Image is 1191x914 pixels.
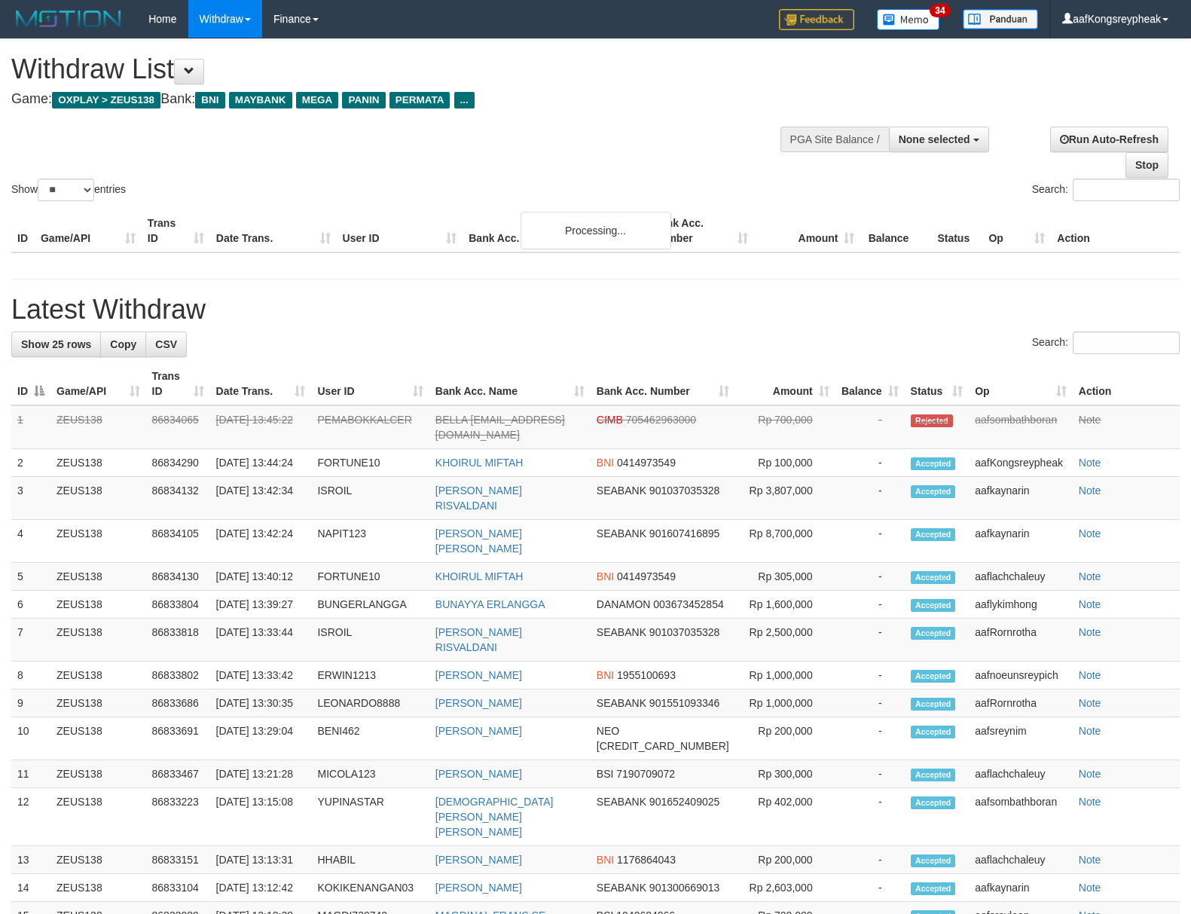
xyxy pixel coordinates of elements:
td: [DATE] 13:42:24 [210,520,312,563]
span: Show 25 rows [21,338,91,350]
td: ZEUS138 [50,662,146,689]
a: [PERSON_NAME] [435,854,522,866]
td: 86833802 [146,662,210,689]
th: Status [931,209,982,252]
td: aafnoeunsreypich [969,662,1073,689]
td: ZEUS138 [50,788,146,846]
td: aaflykimhong [969,591,1073,619]
td: ZEUS138 [50,405,146,449]
td: aafsombathboran [969,405,1073,449]
td: aaflachchaleuy [969,846,1073,874]
th: Game/API [35,209,142,252]
td: aafRornrotha [969,689,1073,717]
div: Processing... [521,212,671,249]
th: Amount: activate to sort column ascending [735,362,835,405]
td: 2 [11,449,50,477]
td: 5 [11,563,50,591]
td: aaflachchaleuy [969,563,1073,591]
span: DANAMON [597,598,651,610]
a: [PERSON_NAME] [435,768,522,780]
td: ZEUS138 [50,717,146,760]
a: BELLA [EMAIL_ADDRESS][DOMAIN_NAME] [435,414,565,441]
h4: Game: Bank: [11,92,779,107]
a: [PERSON_NAME] [435,697,522,709]
td: - [835,846,905,874]
td: PEMABOKKALCER [311,405,429,449]
td: aafkaynarin [969,520,1073,563]
a: Run Auto-Refresh [1050,127,1168,152]
th: Amount [754,209,861,252]
td: 86833691 [146,717,210,760]
td: 86833686 [146,689,210,717]
td: 86834130 [146,563,210,591]
td: [DATE] 13:33:44 [210,619,312,662]
span: Copy [110,338,136,350]
span: Accepted [911,599,956,612]
span: CSV [155,338,177,350]
span: Copy 1955100693 to clipboard [617,669,676,681]
span: SEABANK [597,796,646,808]
span: Copy 003673452854 to clipboard [653,598,723,610]
th: User ID: activate to sort column ascending [311,362,429,405]
span: Copy 901551093346 to clipboard [649,697,719,709]
td: YUPINASTAR [311,788,429,846]
td: MICOLA123 [311,760,429,788]
td: 3 [11,477,50,520]
td: - [835,477,905,520]
td: FORTUNE10 [311,449,429,477]
button: None selected [889,127,989,152]
a: CSV [145,332,187,357]
td: 8 [11,662,50,689]
span: Copy 1176864043 to clipboard [617,854,676,866]
td: - [835,689,905,717]
td: BENI462 [311,717,429,760]
td: - [835,760,905,788]
td: [DATE] 13:40:12 [210,563,312,591]
h1: Withdraw List [11,54,779,84]
input: Search: [1073,332,1180,354]
td: ZEUS138 [50,874,146,902]
label: Show entries [11,179,126,201]
span: SEABANK [597,626,646,638]
img: Feedback.jpg [779,9,854,30]
td: aafkaynarin [969,874,1073,902]
span: MAYBANK [229,92,292,109]
td: Rp 2,500,000 [735,619,835,662]
td: 6 [11,591,50,619]
td: ISROIL [311,619,429,662]
a: [PERSON_NAME] [435,725,522,737]
th: Date Trans. [210,209,337,252]
th: Bank Acc. Number: activate to sort column ascending [591,362,735,405]
a: [PERSON_NAME] RISVALDANI [435,485,522,512]
th: Trans ID [142,209,210,252]
span: Accepted [911,627,956,640]
input: Search: [1073,179,1180,201]
td: Rp 2,603,000 [735,874,835,902]
th: Bank Acc. Number [647,209,754,252]
td: KOKIKENANGAN03 [311,874,429,902]
span: Accepted [911,854,956,867]
td: 86833467 [146,760,210,788]
td: 86833104 [146,874,210,902]
span: SEABANK [597,697,646,709]
a: Note [1079,796,1101,808]
td: Rp 3,807,000 [735,477,835,520]
span: OXPLAY > ZEUS138 [52,92,160,109]
span: PERMATA [389,92,450,109]
th: Status: activate to sort column ascending [905,362,970,405]
span: Accepted [911,485,956,498]
img: MOTION_logo.png [11,8,126,30]
span: NEO [597,725,619,737]
span: Accepted [911,726,956,738]
a: KHOIRUL MIFTAH [435,457,524,469]
a: Note [1079,768,1101,780]
td: ZEUS138 [50,591,146,619]
span: Copy 705462963000 to clipboard [626,414,696,426]
span: BNI [597,669,614,681]
span: Copy 901607416895 to clipboard [649,527,719,540]
td: 14 [11,874,50,902]
span: SEABANK [597,882,646,894]
td: ISROIL [311,477,429,520]
a: Copy [100,332,146,357]
a: Note [1079,882,1101,894]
